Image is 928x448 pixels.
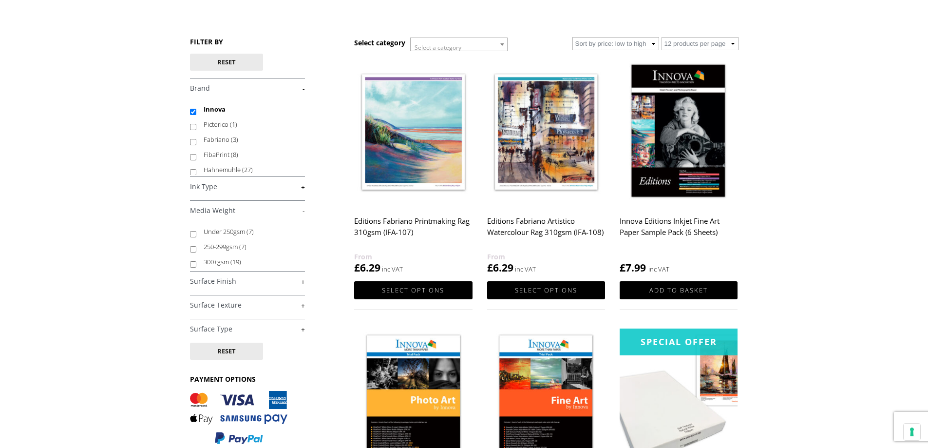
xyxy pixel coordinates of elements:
h3: Select category [354,38,405,47]
span: (1) [230,120,237,129]
h4: Media Weight [190,200,305,220]
span: (7) [246,227,254,236]
div: Special Offer [620,329,738,355]
a: + [190,301,305,310]
label: Fabriano [204,132,296,147]
span: (27) [242,165,253,174]
label: Pictorico [204,117,296,132]
a: Innova Editions Inkjet Fine Art Paper Sample Pack (6 Sheets) £7.99 inc VAT [620,58,738,275]
strong: inc VAT [648,264,669,275]
h2: Innova Editions Inkjet Fine Art Paper Sample Pack (6 Sheets) [620,212,738,251]
a: + [190,277,305,286]
span: (3) [231,135,238,144]
span: (19) [230,257,241,266]
a: Editions Fabriano Artistico Watercolour Rag 310gsm (IFA-108) £6.29 [487,58,605,275]
h4: Surface Texture [190,295,305,314]
a: Add to basket: “Innova Editions Inkjet Fine Art Paper Sample Pack (6 Sheets)” [620,281,738,299]
a: - [190,84,305,93]
span: £ [620,261,625,274]
a: + [190,182,305,192]
h4: Surface Type [190,319,305,338]
a: Editions Fabriano Printmaking Rag 310gsm (IFA-107) £6.29 [354,58,472,275]
h3: FILTER BY [190,37,305,46]
img: PAYMENT OPTIONS [190,391,287,445]
a: - [190,206,305,215]
bdi: 7.99 [620,261,646,274]
h4: Ink Type [190,176,305,196]
a: + [190,325,305,334]
span: (8) [231,150,238,159]
span: £ [487,261,493,274]
label: 300+gsm [204,254,296,270]
label: FibaPrint [204,147,296,162]
bdi: 6.29 [487,261,513,274]
span: Select a category [415,43,461,52]
button: Reset [190,343,263,360]
label: Hahnemuhle [204,162,296,177]
span: (7) [239,242,246,251]
a: Select options for “Editions Fabriano Printmaking Rag 310gsm (IFA-107)” [354,281,472,299]
button: Reset [190,54,263,71]
label: 250-299gsm [204,239,296,254]
label: Under 250gsm [204,224,296,239]
img: Editions Fabriano Artistico Watercolour Rag 310gsm (IFA-108) [487,58,605,206]
img: Innova Editions Inkjet Fine Art Paper Sample Pack (6 Sheets) [620,58,738,206]
h2: Editions Fabriano Artistico Watercolour Rag 310gsm (IFA-108) [487,212,605,251]
h4: Brand [190,78,305,97]
button: Your consent preferences for tracking technologies [904,424,920,440]
bdi: 6.29 [354,261,380,274]
span: £ [354,261,360,274]
label: Innova [204,102,296,117]
select: Shop order [572,37,659,50]
h4: Surface Finish [190,271,305,291]
h3: PAYMENT OPTIONS [190,374,305,384]
img: Editions Fabriano Printmaking Rag 310gsm (IFA-107) [354,58,472,206]
a: Select options for “Editions Fabriano Artistico Watercolour Rag 310gsm (IFA-108)” [487,281,605,299]
h2: Editions Fabriano Printmaking Rag 310gsm (IFA-107) [354,212,472,251]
